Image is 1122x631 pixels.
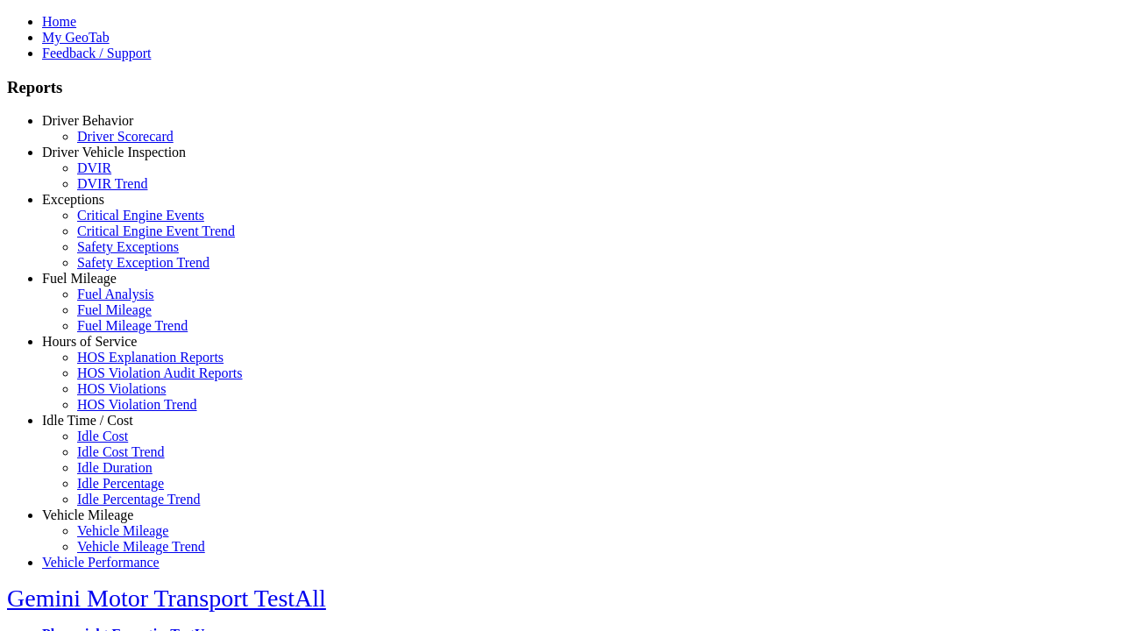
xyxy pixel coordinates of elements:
[77,523,168,538] a: Vehicle Mileage
[77,476,164,491] a: Idle Percentage
[77,350,224,365] a: HOS Explanation Reports
[77,129,174,144] a: Driver Scorecard
[42,334,137,349] a: Hours of Service
[77,255,209,270] a: Safety Exception Trend
[42,192,104,207] a: Exceptions
[42,413,133,428] a: Idle Time / Cost
[42,14,76,29] a: Home
[77,492,200,507] a: Idle Percentage Trend
[77,208,204,223] a: Critical Engine Events
[77,365,243,380] a: HOS Violation Audit Reports
[7,78,1115,97] h3: Reports
[77,539,205,554] a: Vehicle Mileage Trend
[77,429,128,443] a: Idle Cost
[42,507,133,522] a: Vehicle Mileage
[77,381,166,396] a: HOS Violations
[77,287,154,301] a: Fuel Analysis
[42,145,186,160] a: Driver Vehicle Inspection
[77,302,152,317] a: Fuel Mileage
[77,239,179,254] a: Safety Exceptions
[42,271,117,286] a: Fuel Mileage
[77,160,111,175] a: DVIR
[42,46,151,60] a: Feedback / Support
[42,555,160,570] a: Vehicle Performance
[77,223,235,238] a: Critical Engine Event Trend
[42,113,133,128] a: Driver Behavior
[77,397,197,412] a: HOS Violation Trend
[77,444,165,459] a: Idle Cost Trend
[7,585,326,612] a: Gemini Motor Transport TestAll
[77,318,188,333] a: Fuel Mileage Trend
[77,176,147,191] a: DVIR Trend
[77,460,153,475] a: Idle Duration
[42,30,110,45] a: My GeoTab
